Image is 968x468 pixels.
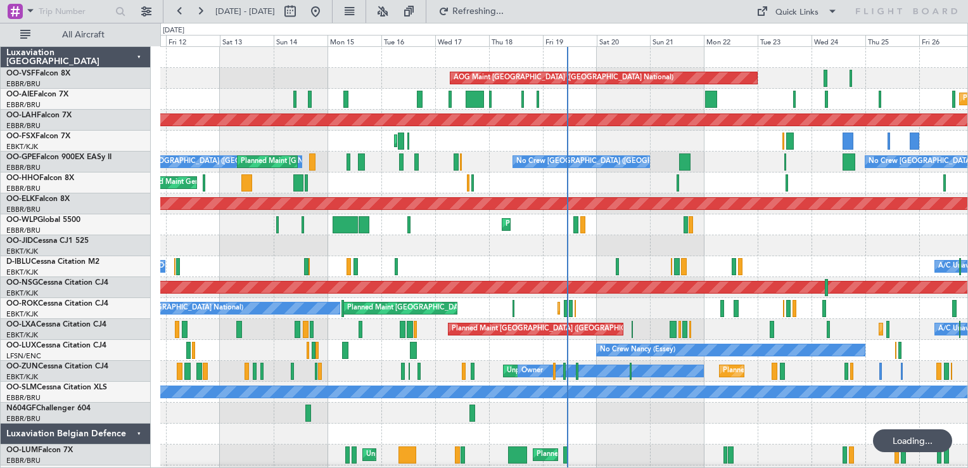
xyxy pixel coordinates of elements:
div: Quick Links [775,6,818,19]
span: OO-LUM [6,446,38,454]
span: OO-LAH [6,112,37,119]
span: OO-ZUN [6,363,38,370]
div: AOG Maint [GEOGRAPHIC_DATA] ([GEOGRAPHIC_DATA] National) [454,68,673,88]
a: EBKT/KJK [6,142,38,152]
div: Sun 21 [650,35,704,46]
div: Planned Maint Liege [506,215,571,234]
a: OO-WLPGlobal 5500 [6,216,80,224]
div: Loading... [873,429,952,452]
a: EBKT/KJK [6,372,38,382]
span: [DATE] - [DATE] [215,6,275,17]
a: EBKT/KJK [6,289,38,298]
div: Thu 25 [865,35,919,46]
a: OO-HHOFalcon 8X [6,174,74,182]
div: Thu 18 [489,35,543,46]
a: EBBR/BRU [6,184,41,193]
div: Planned Maint [GEOGRAPHIC_DATA] ([GEOGRAPHIC_DATA]) [452,320,651,339]
input: Trip Number [39,2,111,21]
span: OO-WLP [6,216,37,224]
a: OO-LUMFalcon 7X [6,446,73,454]
a: EBKT/KJK [6,330,38,340]
span: OO-FSX [6,133,35,140]
div: Sat 13 [220,35,274,46]
a: EBBR/BRU [6,456,41,465]
a: OO-LAHFalcon 7X [6,112,72,119]
div: [DATE] [163,25,184,36]
span: OO-JID [6,237,33,245]
div: Mon 22 [704,35,758,46]
a: EBBR/BRU [6,100,41,110]
div: Sun 14 [274,35,328,46]
button: Quick Links [750,1,844,22]
a: EBBR/BRU [6,205,41,214]
span: OO-LUX [6,342,36,349]
a: EBBR/BRU [6,121,41,131]
span: OO-ROK [6,300,38,308]
div: No Crew [GEOGRAPHIC_DATA] ([GEOGRAPHIC_DATA] National) [516,152,729,171]
a: EBBR/BRU [6,393,41,403]
span: All Aircraft [33,30,134,39]
span: OO-GPE [6,153,36,161]
div: Planned Maint [GEOGRAPHIC_DATA] ([GEOGRAPHIC_DATA]) [347,299,547,318]
button: Refreshing... [433,1,509,22]
a: EBBR/BRU [6,79,41,89]
a: OO-JIDCessna CJ1 525 [6,237,89,245]
a: EBBR/BRU [6,226,41,235]
div: Wed 17 [435,35,489,46]
span: OO-VSF [6,70,35,77]
button: All Aircraft [14,25,137,45]
a: EBBR/BRU [6,163,41,172]
div: Sat 20 [597,35,651,46]
a: OO-NSGCessna Citation CJ4 [6,279,108,287]
a: OO-ELKFalcon 8X [6,195,70,203]
a: EBKT/KJK [6,268,38,277]
div: Owner [521,361,543,380]
a: EBKT/KJK [6,247,38,256]
div: No Crew [GEOGRAPHIC_DATA] ([GEOGRAPHIC_DATA] National) [115,152,328,171]
a: OO-LXACessna Citation CJ4 [6,321,106,328]
span: N604GF [6,405,36,412]
div: No Crew Nancy (Essey) [600,341,675,360]
div: Wed 24 [812,35,865,46]
a: EBBR/BRU [6,414,41,424]
a: OO-SLMCessna Citation XLS [6,384,107,391]
a: OO-FSXFalcon 7X [6,133,70,140]
a: EBKT/KJK [6,309,38,319]
a: OO-VSFFalcon 8X [6,70,70,77]
div: Planned Maint [GEOGRAPHIC_DATA] ([GEOGRAPHIC_DATA] National) [537,445,766,464]
span: OO-NSG [6,279,38,287]
a: OO-ROKCessna Citation CJ4 [6,300,108,308]
div: Fri 12 [166,35,220,46]
a: OO-ZUNCessna Citation CJ4 [6,363,108,370]
a: OO-LUXCessna Citation CJ4 [6,342,106,349]
span: OO-HHO [6,174,39,182]
span: D-IBLU [6,258,31,266]
span: Refreshing... [452,7,505,16]
div: Unplanned Maint [GEOGRAPHIC_DATA] ([GEOGRAPHIC_DATA] National) [366,445,604,464]
div: Tue 23 [758,35,812,46]
div: Fri 19 [543,35,597,46]
div: Tue 16 [381,35,435,46]
div: Unplanned Maint [GEOGRAPHIC_DATA]-[GEOGRAPHIC_DATA] [507,361,711,380]
a: N604GFChallenger 604 [6,405,91,412]
span: OO-AIE [6,91,34,98]
a: D-IBLUCessna Citation M2 [6,258,99,266]
span: OO-LXA [6,321,36,328]
div: Mon 15 [328,35,381,46]
a: LFSN/ENC [6,351,41,361]
div: Planned Maint Geneva (Cointrin) [137,173,242,192]
span: OO-ELK [6,195,35,203]
a: OO-AIEFalcon 7X [6,91,68,98]
div: Planned Maint Kortrijk-[GEOGRAPHIC_DATA] [723,361,870,380]
span: OO-SLM [6,384,37,391]
a: OO-GPEFalcon 900EX EASy II [6,153,111,161]
div: Planned Maint [GEOGRAPHIC_DATA] ([GEOGRAPHIC_DATA] National) [241,152,470,171]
